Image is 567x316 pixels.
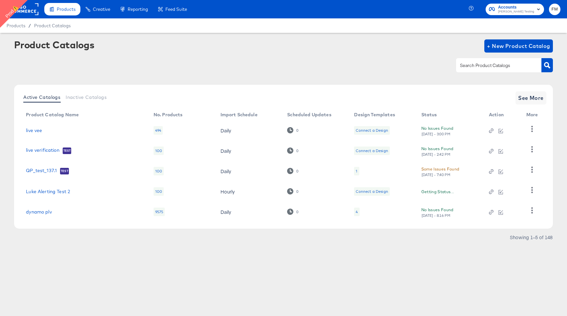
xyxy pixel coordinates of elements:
[154,167,164,175] div: 100
[487,41,550,51] span: + New Product Catalog
[26,168,57,174] a: QP_test_137.1
[356,189,388,194] div: Connect a Design
[287,147,299,154] div: 0
[354,126,389,135] div: Connect a Design
[25,23,34,28] span: /
[354,147,389,155] div: Connect a Design
[7,23,25,28] span: Products
[421,166,459,177] button: Some Issues Found[DATE] - 7:40 PM
[521,110,546,120] th: More
[26,128,42,133] a: live vee
[552,6,558,13] span: FM
[356,148,388,153] div: Connect a Design
[421,166,459,172] div: Some Issues Found
[510,235,553,239] div: Showing 1–5 of 148
[498,4,534,11] span: Accounts
[296,169,299,173] div: 0
[215,120,282,141] td: Daily
[354,208,359,216] div: 4
[356,209,358,214] div: 4
[60,169,69,174] span: Test
[215,181,282,202] td: Hourly
[93,7,110,12] span: Creative
[518,93,544,102] span: See More
[215,141,282,161] td: Daily
[128,7,148,12] span: Reporting
[287,127,299,133] div: 0
[287,168,299,174] div: 0
[354,187,389,196] div: Connect a Design
[416,110,484,120] th: Status
[154,147,164,155] div: 100
[26,147,59,154] a: live verification
[34,23,71,28] a: Product Catalogs
[154,112,183,117] div: No. Products
[165,7,187,12] span: Feed Suite
[14,39,94,50] div: Product Catalogs
[459,62,529,69] input: Search Product Catalogs
[515,91,546,104] button: See More
[356,128,388,133] div: Connect a Design
[287,209,299,215] div: 0
[356,169,357,174] div: 1
[296,148,299,153] div: 0
[154,208,165,216] div: 9575
[215,202,282,222] td: Daily
[421,172,451,177] div: [DATE] - 7:40 PM
[26,112,79,117] div: Product Catalog Name
[26,189,70,194] a: Luke Alerting Test 2
[484,110,521,120] th: Action
[296,128,299,133] div: 0
[57,7,75,12] span: Products
[23,95,60,100] span: Active Catalogs
[26,209,52,214] a: dynamo plv
[154,126,163,135] div: 494
[220,112,258,117] div: Import Schedule
[296,189,299,194] div: 0
[296,210,299,214] div: 0
[486,4,544,15] button: Accounts[PERSON_NAME] Testing
[215,161,282,181] td: Daily
[287,112,331,117] div: Scheduled Updates
[287,188,299,194] div: 0
[66,95,107,100] span: Inactive Catalogs
[63,148,72,153] span: Test
[549,4,560,15] button: FM
[154,187,164,196] div: 100
[484,39,553,53] button: + New Product Catalog
[354,167,359,175] div: 1
[354,112,395,117] div: Design Templates
[498,9,534,14] span: [PERSON_NAME] Testing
